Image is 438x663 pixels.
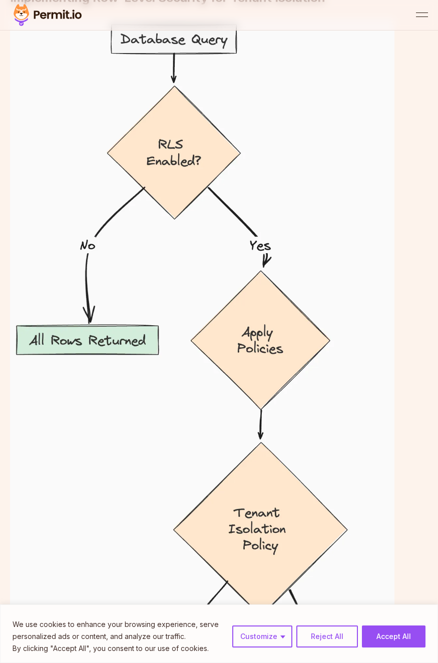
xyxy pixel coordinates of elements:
[10,2,85,28] img: Permit logo
[13,642,225,654] p: By clicking "Accept All", you consent to our use of cookies.
[416,9,428,21] button: open menu
[362,625,425,647] button: Accept All
[13,618,225,642] p: We use cookies to enhance your browsing experience, serve personalized ads or content, and analyz...
[232,625,292,647] button: Customize
[296,625,358,647] button: Reject All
